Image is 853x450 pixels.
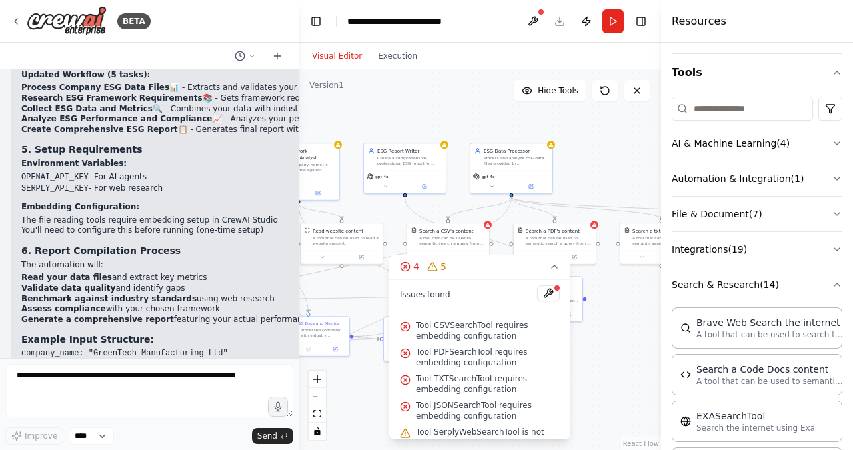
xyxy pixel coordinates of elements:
[21,173,89,182] code: OPENAI_API_KEY
[117,13,151,29] div: BETA
[281,321,339,326] div: Collect ESG Data and Metrics
[257,431,277,441] span: Send
[389,255,570,279] button: 45
[21,260,472,271] p: The automation will:
[237,293,496,302] g: Edge from e8a47a27-a743-4f99-8c81-2151f4533323 to 022de985-8898-48b3-b6b1-c4e791d73ea4
[309,80,344,91] div: Version 1
[632,235,698,246] div: A tool that can be used to semantic search a query from a txt's content.
[21,202,139,211] strong: Embedding Configuration:
[407,223,490,265] div: CSVSearchToolSearch a CSV's contentA tool that can be used to semantic search a query from a CSV'...
[416,400,560,421] span: Tool JSONSearchTool requires embedding configuration
[354,333,380,342] g: Edge from 22ef09eb-1844-4312-b348-05c0fc7c56a2 to 4f6dbbcc-4215-43c3-b0a8-160b3f585aec
[229,48,261,64] button: Switch to previous chat
[400,289,450,300] span: Issues found
[556,253,594,261] button: Open in side panel
[347,15,482,28] nav: breadcrumb
[21,273,112,282] strong: Read your data files
[25,431,57,441] span: Improve
[271,147,335,161] div: ESG Framework Compliance Analyst
[305,227,310,233] img: ScrapeWebsiteTool
[419,227,474,234] div: Search a CSV's content
[354,293,496,339] g: Edge from 22ef09eb-1844-4312-b348-05c0fc7c56a2 to 022de985-8898-48b3-b6b1-c4e791d73ea4
[21,183,472,195] li: - For web research
[632,12,650,31] button: Hide right sidebar
[21,114,213,123] strong: Analyze ESG Performance and Compliance
[343,253,381,261] button: Open in side panel
[309,371,326,388] button: zoom in
[189,197,515,333] g: Edge from 60eb0b8b-e2e2-4e03-841e-bd4a245cb113 to 6a353826-d3b9-4ec3-8239-e69a2ba41cd8
[309,423,326,440] button: toggle interactivity
[470,143,553,194] div: ESG Data ProcessorProcess and analyze ESG data files provided by {company_name}, including energy...
[672,13,726,29] h4: Resources
[526,235,592,246] div: A tool that can be used to semantic search a query from a PDF's content.
[680,369,691,380] img: CodeDocsSearchTool
[324,345,347,353] button: Open in side panel
[21,349,472,389] code: company_name: "GreenTech Manufacturing Ltd" industry: "Manufacturing" reporting_framework: "GRI S...
[672,197,842,231] button: File & Document(7)
[514,80,586,101] button: Hide Tools
[696,316,843,329] div: Brave Web Search the internet
[21,334,154,345] strong: Example Input Structure:
[21,93,472,104] li: 📚 - Gets framework requirements
[449,253,487,261] button: Open in side panel
[21,315,174,324] strong: Generate a comprehensive report
[508,197,772,219] g: Edge from 60eb0b8b-e2e2-4e03-841e-bd4a245cb113 to 3ea5283b-9334-4010-85ba-a8b99b156115
[413,260,419,273] span: 4
[304,48,370,64] button: Visual Editor
[294,345,322,353] button: No output available
[252,428,293,444] button: Send
[21,215,472,226] li: The file reading tools require embedding setup in CrewAI Studio
[267,48,288,64] button: Start a new chat
[21,294,472,305] li: using web research
[21,159,127,168] strong: Environment Variables:
[411,227,417,233] img: CSVSearchTool
[21,114,472,125] li: 📈 - Analyzes your performance vs. standards
[21,83,472,93] li: 📊 - Extracts and validates your actual data
[518,227,523,233] img: PDFSearchTool
[257,143,340,201] div: ESG Framework Compliance AnalystAnalyze {company_name}'s ESG performance against {reporting_frame...
[313,235,379,246] div: A tool that can be used to read a website content.
[271,162,335,173] div: Analyze {company_name}'s ESG performance against {reporting_framework} standards and industry ben...
[21,93,203,103] strong: Research ESG Framework Requirements
[383,316,466,362] div: Analyze ESG Performance and ComplianceAnalyze {company_name}'s actual ESG performance using the p...
[512,183,550,191] button: Open in side panel
[672,161,842,196] button: Automation & Integration(1)
[21,184,89,193] code: SERPLY_API_KEY
[21,104,472,115] li: 🔍 - Combines your data with industry benchmarks
[620,223,703,265] div: TXTSearchToolSearch a txt's contentA tool that can be used to semantic search a query from a txt'...
[21,225,472,236] li: You'll need to configure this before running (one-time setup)
[696,409,815,423] div: EXASearchTool
[299,189,337,197] button: Open in side panel
[375,174,389,179] span: gpt-4o
[672,126,842,161] button: AI & Machine Learning(4)
[21,304,472,315] li: with your chosen framework
[21,172,472,183] li: - For AI agents
[267,316,350,357] div: Collect ESG Data and MetricsIntegrate processed company ESG data with industry benchmarks and bes...
[309,405,326,423] button: fit view
[696,376,843,387] p: A tool that can be used to semantic search a query from a Code Docs content.
[363,143,446,194] div: ESG Report WriterCreate a comprehensive, professional ESG report for {company_name} that meets {r...
[696,363,843,376] div: Search a Code Docs content
[484,147,548,154] div: ESG Data Processor
[377,147,442,154] div: ESG Report Writer
[538,85,578,96] span: Hide Tools
[237,293,496,359] g: Edge from 6a353826-d3b9-4ec3-8239-e69a2ba41cd8 to 022de985-8898-48b3-b6b1-c4e791d73ea4
[680,416,691,427] img: EXASearchTool
[440,260,446,273] span: 5
[402,197,545,273] g: Edge from e0c6038c-f93c-4718-9c6f-f84096f04550 to 022de985-8898-48b3-b6b1-c4e791d73ea4
[632,227,684,234] div: Search a txt's content
[623,440,659,447] a: React Flow attribution
[21,304,106,313] strong: Assess compliance
[21,104,153,113] strong: Collect ESG Data and Metrics
[21,294,197,303] strong: Benchmark against industry standards
[680,323,691,333] img: BraveSearchTool
[21,70,150,79] strong: Updated Workflow (5 tasks):
[500,276,583,322] div: Create Comprehensive ESG ReportDevelop a professional, comprehensive ESG report for {company_name...
[21,125,178,134] strong: Create Comprehensive ESG Report
[21,125,472,135] li: 📋 - Generates final report with your real data
[21,315,472,325] li: featuring your actual performance data
[281,327,345,338] div: Integrate processed company ESG data with industry benchmarks and best practices for SMEs in the ...
[27,6,107,36] img: Logo
[445,197,515,219] g: Edge from 60eb0b8b-e2e2-4e03-841e-bd4a245cb113 to c0e54823-a604-4a26-94ab-9b8f1b295b7a
[484,155,548,166] div: Process and analyze ESG data files provided by {company_name}, including energy usage data, envir...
